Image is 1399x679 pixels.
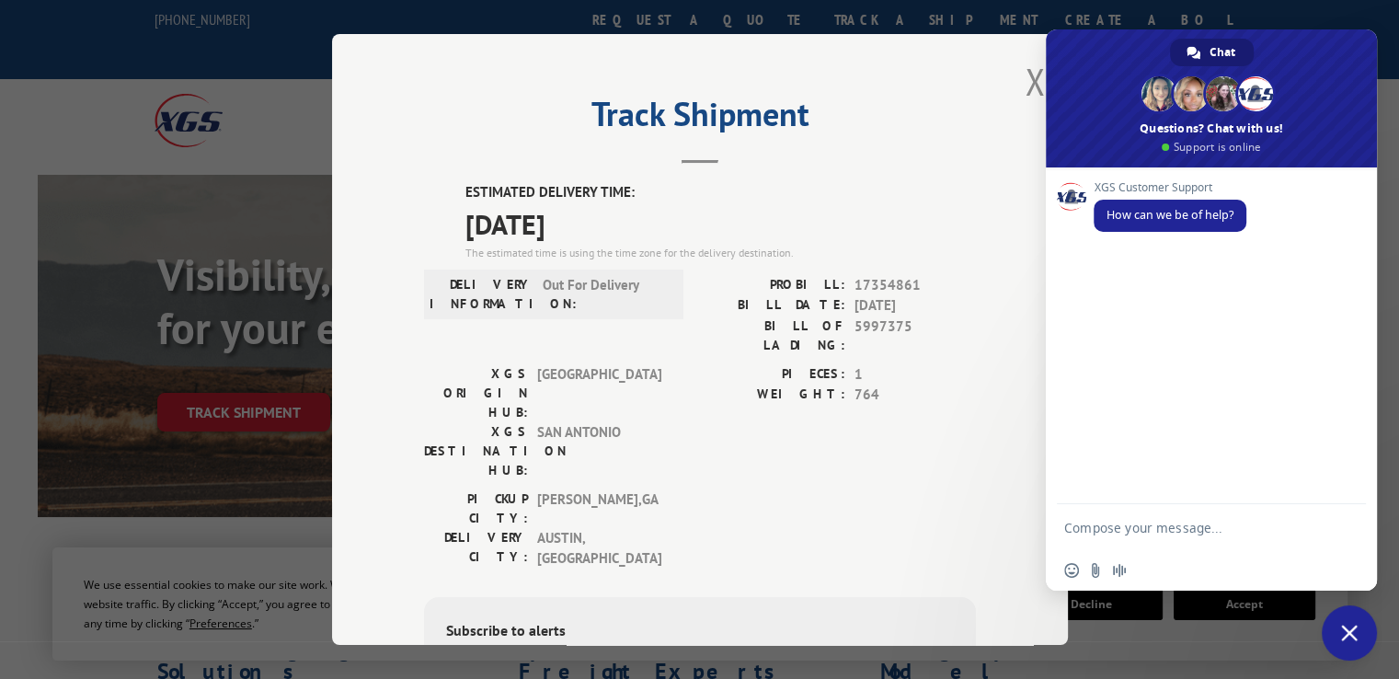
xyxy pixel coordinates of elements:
a: Chat [1170,39,1254,66]
a: Close chat [1322,605,1377,661]
span: Audio message [1112,563,1127,578]
span: 1 [854,363,976,385]
div: The estimated time is using the time zone for the delivery destination. [465,244,976,260]
label: WEIGHT: [700,385,845,406]
label: PROBILL: [700,274,845,295]
label: BILL OF LADING: [700,316,845,354]
span: How can we be of help? [1107,207,1233,223]
span: [DATE] [854,295,976,316]
span: 5997375 [854,316,976,354]
span: 764 [854,385,976,406]
label: DELIVERY CITY: [424,527,528,569]
span: Out For Delivery [543,274,667,313]
button: Close modal [1025,57,1045,106]
span: Send a file [1088,563,1103,578]
span: [PERSON_NAME] , GA [537,489,661,527]
span: Chat [1210,39,1235,66]
span: [DATE] [465,202,976,244]
label: BILL DATE: [700,295,845,316]
span: Insert an emoji [1064,563,1079,578]
span: SAN ANTONIO [537,421,661,479]
label: XGS ORIGIN HUB: [424,363,528,421]
label: DELIVERY INFORMATION: [430,274,533,313]
div: Subscribe to alerts [446,618,954,645]
h2: Track Shipment [424,101,976,136]
label: ESTIMATED DELIVERY TIME: [465,182,976,203]
label: PIECES: [700,363,845,385]
textarea: Compose your message... [1064,504,1322,550]
span: 17354861 [854,274,976,295]
span: AUSTIN , [GEOGRAPHIC_DATA] [537,527,661,569]
span: [GEOGRAPHIC_DATA] [537,363,661,421]
label: PICKUP CITY: [424,489,528,527]
label: XGS DESTINATION HUB: [424,421,528,479]
span: XGS Customer Support [1094,181,1246,194]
